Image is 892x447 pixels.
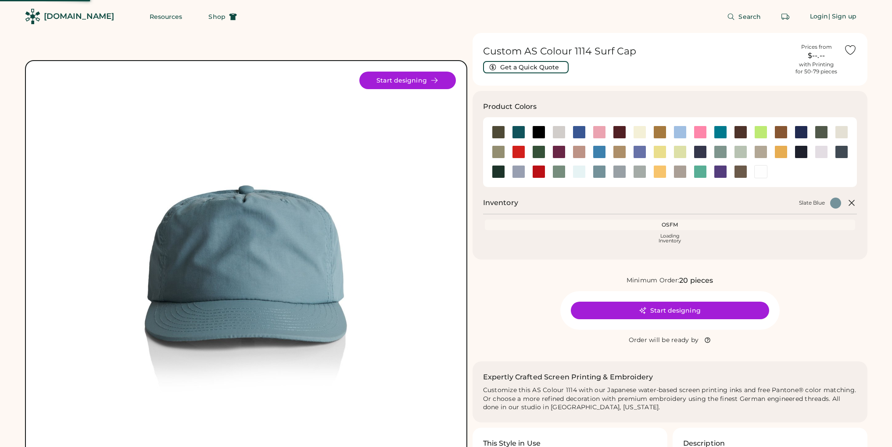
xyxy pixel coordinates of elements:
[483,101,537,112] h3: Product Colors
[627,276,680,285] div: Minimum Order:
[777,8,794,25] button: Retrieve an order
[198,8,247,25] button: Shop
[44,11,114,22] div: [DOMAIN_NAME]
[483,61,569,73] button: Get a Quick Quote
[483,372,653,382] h2: Expertly Crafted Screen Printing & Embroidery
[208,14,225,20] span: Shop
[483,386,857,412] div: Customize this AS Colour 1114 with our Japanese water-based screen printing inks and free Pantone...
[139,8,193,25] button: Resources
[25,9,40,24] img: Rendered Logo - Screens
[801,43,832,50] div: Prices from
[795,61,837,75] div: with Printing for 50-79 pieces
[795,50,838,61] div: $--.--
[483,198,518,208] h2: Inventory
[716,8,771,25] button: Search
[799,199,825,206] div: Slate Blue
[679,275,713,286] div: 20 pieces
[659,234,681,243] div: Loading Inventory
[483,45,789,58] h1: Custom AS Colour 1114 Surf Cap
[810,12,828,21] div: Login
[359,72,456,89] button: Start designing
[828,12,857,21] div: | Sign up
[487,221,853,228] div: OSFM
[738,14,761,20] span: Search
[629,336,699,345] div: Order will be ready by
[571,302,769,319] button: Start designing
